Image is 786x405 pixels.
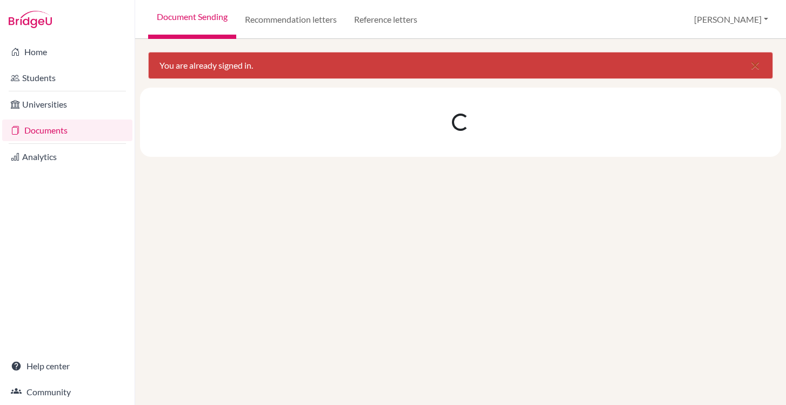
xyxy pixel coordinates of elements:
[689,9,773,30] button: [PERSON_NAME]
[2,381,132,403] a: Community
[738,52,772,78] button: Close
[9,11,52,28] img: Bridge-U
[2,146,132,168] a: Analytics
[148,52,773,79] div: You are already signed in.
[749,59,762,72] i: close
[2,119,132,141] a: Documents
[2,355,132,377] a: Help center
[2,41,132,63] a: Home
[2,67,132,89] a: Students
[2,94,132,115] a: Universities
